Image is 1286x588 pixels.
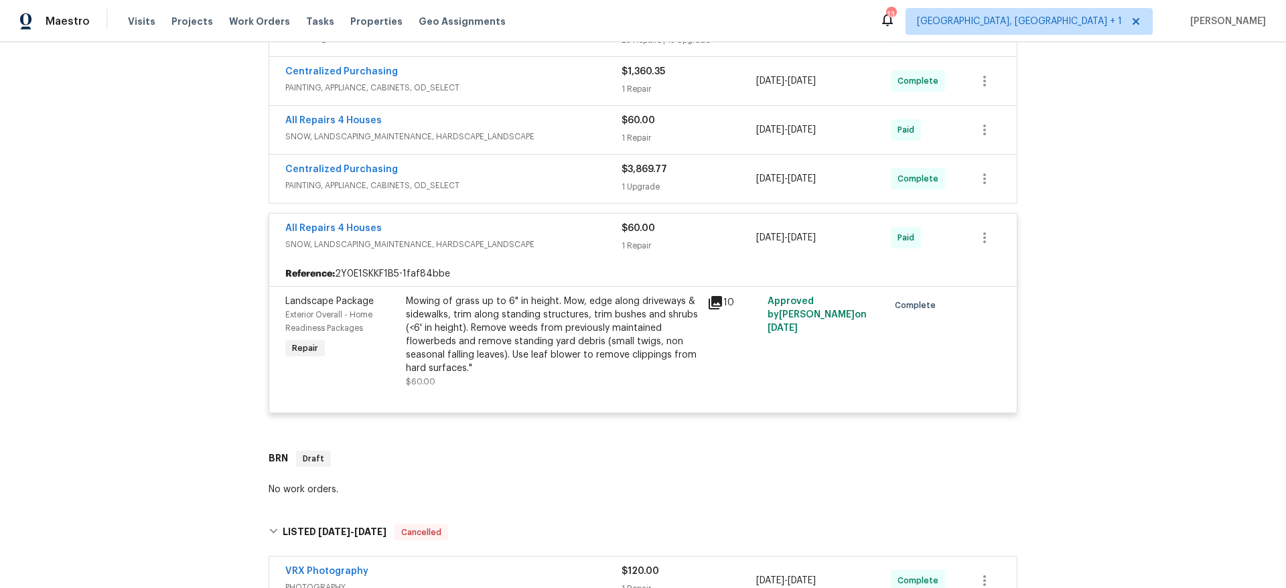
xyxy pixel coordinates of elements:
[269,451,288,467] h6: BRN
[406,378,435,386] span: $60.00
[756,125,784,135] span: [DATE]
[898,172,944,186] span: Complete
[287,342,324,355] span: Repair
[756,576,784,585] span: [DATE]
[318,527,386,536] span: -
[788,174,816,183] span: [DATE]
[707,295,760,311] div: 10
[283,524,386,540] h6: LISTED
[622,131,756,145] div: 1 Repair
[229,15,290,28] span: Work Orders
[269,483,1017,496] div: No work orders.
[285,165,398,174] a: Centralized Purchasing
[128,15,155,28] span: Visits
[285,224,382,233] a: All Repairs 4 Houses
[285,116,382,125] a: All Repairs 4 Houses
[622,224,655,233] span: $60.00
[306,17,334,26] span: Tasks
[297,452,330,465] span: Draft
[171,15,213,28] span: Projects
[419,15,506,28] span: Geo Assignments
[318,527,350,536] span: [DATE]
[898,123,920,137] span: Paid
[622,165,667,174] span: $3,869.77
[285,81,622,94] span: PAINTING, APPLIANCE, CABINETS, OD_SELECT
[285,130,622,143] span: SNOW, LANDSCAPING_MAINTENANCE, HARDSCAPE_LANDSCAPE
[265,511,1021,554] div: LISTED [DATE]-[DATE]Cancelled
[768,323,798,333] span: [DATE]
[396,526,447,539] span: Cancelled
[350,15,403,28] span: Properties
[788,233,816,242] span: [DATE]
[756,574,816,587] span: -
[756,123,816,137] span: -
[788,125,816,135] span: [DATE]
[285,179,622,192] span: PAINTING, APPLIANCE, CABINETS, OD_SELECT
[756,74,816,88] span: -
[917,15,1122,28] span: [GEOGRAPHIC_DATA], [GEOGRAPHIC_DATA] + 1
[756,233,784,242] span: [DATE]
[46,15,90,28] span: Maestro
[756,231,816,244] span: -
[756,76,784,86] span: [DATE]
[898,74,944,88] span: Complete
[895,299,941,312] span: Complete
[285,297,374,306] span: Landscape Package
[285,67,398,76] a: Centralized Purchasing
[354,527,386,536] span: [DATE]
[622,567,659,576] span: $120.00
[788,76,816,86] span: [DATE]
[622,82,756,96] div: 1 Repair
[898,574,944,587] span: Complete
[622,67,665,76] span: $1,360.35
[285,311,372,332] span: Exterior Overall - Home Readiness Packages
[285,267,335,281] b: Reference:
[285,238,622,251] span: SNOW, LANDSCAPING_MAINTENANCE, HARDSCAPE_LANDSCAPE
[756,172,816,186] span: -
[898,231,920,244] span: Paid
[768,297,867,333] span: Approved by [PERSON_NAME] on
[622,116,655,125] span: $60.00
[886,8,896,21] div: 13
[622,239,756,252] div: 1 Repair
[756,174,784,183] span: [DATE]
[285,567,368,576] a: VRX Photography
[269,262,1017,286] div: 2Y0E1SKKF1B5-1faf84bbe
[406,295,699,375] div: Mowing of grass up to 6" in height. Mow, edge along driveways & sidewalks, trim along standing st...
[265,437,1021,480] div: BRN Draft
[788,576,816,585] span: [DATE]
[1185,15,1266,28] span: [PERSON_NAME]
[622,180,756,194] div: 1 Upgrade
